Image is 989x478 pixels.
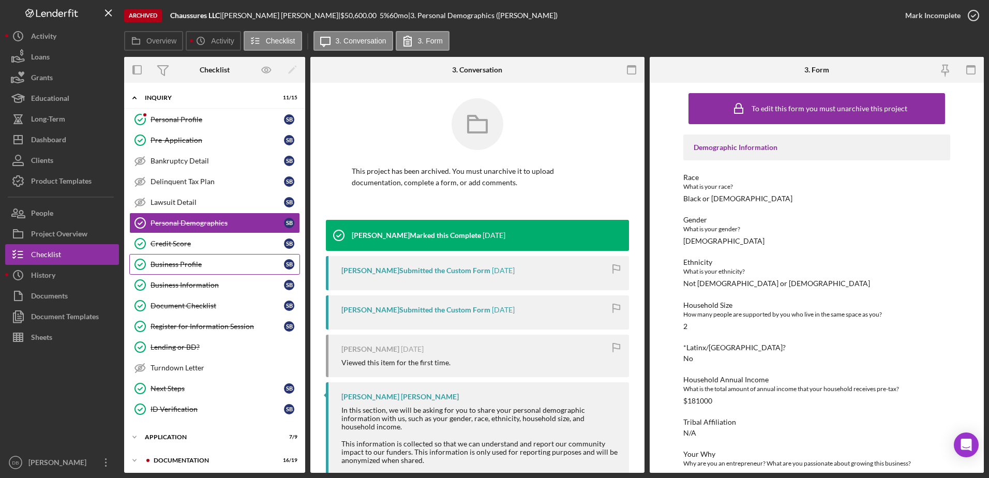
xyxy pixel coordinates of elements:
[151,157,284,165] div: Bankruptcy Detail
[151,364,299,372] div: Turndown Letter
[683,266,951,277] div: What is your ethnicity?
[683,195,792,203] div: Black or [DEMOGRAPHIC_DATA]
[151,343,299,351] div: Lending or BD?
[31,286,68,309] div: Documents
[31,129,66,153] div: Dashboard
[129,130,300,151] a: Pre-ApplicationSB
[31,47,50,70] div: Loans
[5,88,119,109] a: Educational
[5,244,119,265] button: Checklist
[683,237,765,245] div: [DEMOGRAPHIC_DATA]
[683,397,712,405] div: $181000
[129,151,300,171] a: Bankruptcy DetailSB
[408,11,558,20] div: | 3. Personal Demographics ([PERSON_NAME])
[284,301,294,311] div: S B
[124,31,183,51] button: Overview
[492,306,515,314] time: 2024-09-17 04:30
[129,233,300,254] a: Credit ScoreSB
[5,223,119,244] button: Project Overview
[396,31,449,51] button: 3. Form
[5,129,119,150] button: Dashboard
[284,238,294,249] div: S B
[31,203,53,226] div: People
[341,440,619,465] div: This information is collected so that we can understand and report our community impact to our fu...
[683,376,951,384] div: Household Annual Income
[129,399,300,420] a: ID VerificationSB
[352,231,481,240] div: [PERSON_NAME] Marked this Complete
[284,114,294,125] div: S B
[129,171,300,192] a: Delinquent Tax PlanSB
[341,306,490,314] div: [PERSON_NAME] Submitted the Custom Form
[683,182,951,192] div: What is your race?
[5,306,119,327] a: Document Templates
[954,432,979,457] div: Open Intercom Messenger
[31,265,55,288] div: History
[418,37,443,45] label: 3. Form
[683,458,951,469] div: Why are you an entrepreneur? What are you passionate about growing this business?
[284,383,294,394] div: S B
[31,150,53,173] div: Clients
[284,218,294,228] div: S B
[31,327,52,350] div: Sheets
[683,301,951,309] div: Household Size
[284,197,294,207] div: S B
[129,357,300,378] a: Turndown Letter
[5,327,119,348] a: Sheets
[151,240,284,248] div: Credit Score
[492,266,515,275] time: 2024-09-17 05:27
[5,265,119,286] button: History
[284,404,294,414] div: S B
[284,176,294,187] div: S B
[170,11,222,20] div: |
[389,11,408,20] div: 60 mo
[401,345,424,353] time: 2024-09-17 02:52
[145,434,272,440] div: Application
[129,213,300,233] a: Personal DemographicsSB
[151,405,284,413] div: ID Verification
[151,384,284,393] div: Next Steps
[186,31,241,51] button: Activity
[905,5,961,26] div: Mark Incomplete
[151,260,284,268] div: Business Profile
[31,171,92,194] div: Product Templates
[31,306,99,330] div: Document Templates
[683,354,693,363] div: No
[5,171,119,191] a: Product Templates
[683,224,951,234] div: What is your gender?
[31,109,65,132] div: Long-Term
[151,302,284,310] div: Document Checklist
[683,450,951,458] div: Your Why
[683,216,951,224] div: Gender
[151,136,284,144] div: Pre-Application
[683,418,951,426] div: Tribal Affiliation
[683,173,951,182] div: Race
[129,254,300,275] a: Business ProfileSB
[154,457,272,464] div: Documentation
[151,322,284,331] div: Register for Information Session
[5,286,119,306] a: Documents
[452,66,502,74] div: 3. Conversation
[31,67,53,91] div: Grants
[200,66,230,74] div: Checklist
[129,337,300,357] a: Lending or BD?
[279,95,297,101] div: 11 / 15
[279,457,297,464] div: 16 / 19
[31,88,69,111] div: Educational
[5,67,119,88] button: Grants
[341,345,399,353] div: [PERSON_NAME]
[5,47,119,67] button: Loans
[129,275,300,295] a: Business InformationSB
[284,280,294,290] div: S B
[129,378,300,399] a: Next StepsSB
[5,26,119,47] button: Activity
[129,192,300,213] a: Lawsuit DetailSB
[146,37,176,45] label: Overview
[5,109,119,129] button: Long-Term
[279,434,297,440] div: 7 / 9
